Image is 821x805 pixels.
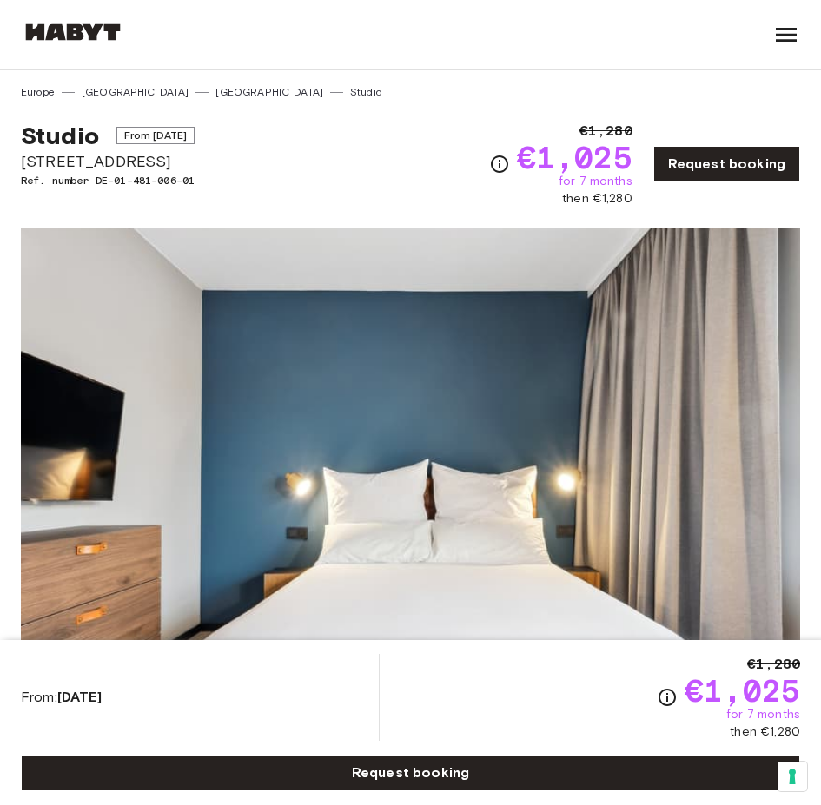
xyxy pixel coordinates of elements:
[489,154,510,175] svg: Check cost overview for full price breakdown. Please note that discounts apply to new joiners onl...
[21,688,102,707] span: From:
[747,654,800,675] span: €1,280
[57,689,102,705] b: [DATE]
[726,706,800,723] span: for 7 months
[579,121,632,142] span: €1,280
[21,228,800,690] img: Marketing picture of unit DE-01-481-006-01
[350,84,381,100] a: Studio
[559,173,632,190] span: for 7 months
[778,762,807,791] button: Your consent preferences for tracking technologies
[21,23,125,41] img: Habyt
[21,84,55,100] a: Europe
[562,190,632,208] span: then €1,280
[653,146,800,182] a: Request booking
[21,121,99,150] span: Studio
[215,84,323,100] a: [GEOGRAPHIC_DATA]
[21,173,195,188] span: Ref. number DE-01-481-006-01
[116,127,195,144] span: From [DATE]
[685,675,800,706] span: €1,025
[517,142,632,173] span: €1,025
[82,84,189,100] a: [GEOGRAPHIC_DATA]
[21,150,195,173] span: [STREET_ADDRESS]
[657,687,678,708] svg: Check cost overview for full price breakdown. Please note that discounts apply to new joiners onl...
[730,723,800,741] span: then €1,280
[21,755,800,791] a: Request booking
